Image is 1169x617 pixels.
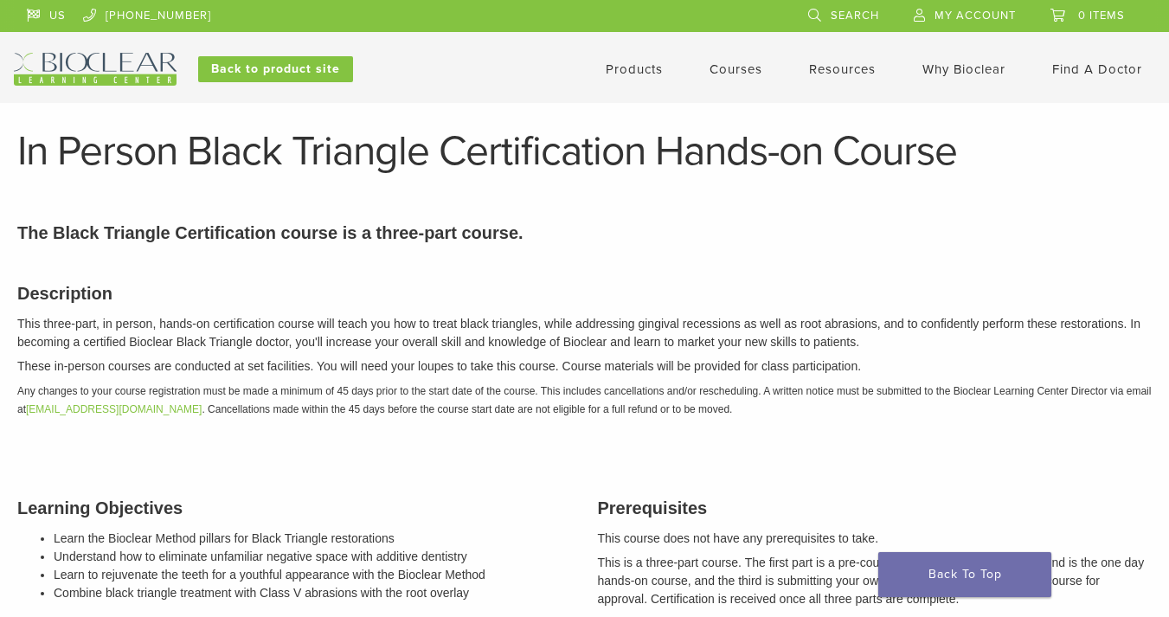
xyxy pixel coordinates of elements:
[598,554,1153,608] p: This is a three-part course. The first part is a pre-course reading and a quiz, the second is the...
[598,495,1153,521] h3: Prerequisites
[935,9,1016,22] span: My Account
[54,566,572,584] li: Learn to rejuvenate the teeth for a youthful appearance with the Bioclear Method
[54,584,572,602] li: Combine black triangle treatment with Class V abrasions with the root overlay
[598,530,1153,548] p: This course does not have any prerequisites to take.
[831,9,879,22] span: Search
[54,530,572,548] li: Learn the Bioclear Method pillars for Black Triangle restorations
[606,61,663,77] a: Products
[14,53,177,86] img: Bioclear
[710,61,762,77] a: Courses
[17,315,1152,351] p: This three-part, in person, hands-on certification course will teach you how to treat black trian...
[198,56,353,82] a: Back to product site
[17,220,1152,246] p: The Black Triangle Certification course is a three-part course.
[17,385,1151,415] em: Any changes to your course registration must be made a minimum of 45 days prior to the start date...
[26,403,202,415] a: [EMAIL_ADDRESS][DOMAIN_NAME]
[1052,61,1142,77] a: Find A Doctor
[17,357,1152,376] p: These in-person courses are conducted at set facilities. You will need your loupes to take this c...
[54,548,572,566] li: Understand how to eliminate unfamiliar negative space with additive dentistry
[809,61,876,77] a: Resources
[17,280,1152,306] h3: Description
[878,552,1051,597] a: Back To Top
[17,495,572,521] h3: Learning Objectives
[17,131,1152,172] h1: In Person Black Triangle Certification Hands-on Course
[922,61,1005,77] a: Why Bioclear
[1078,9,1125,22] span: 0 items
